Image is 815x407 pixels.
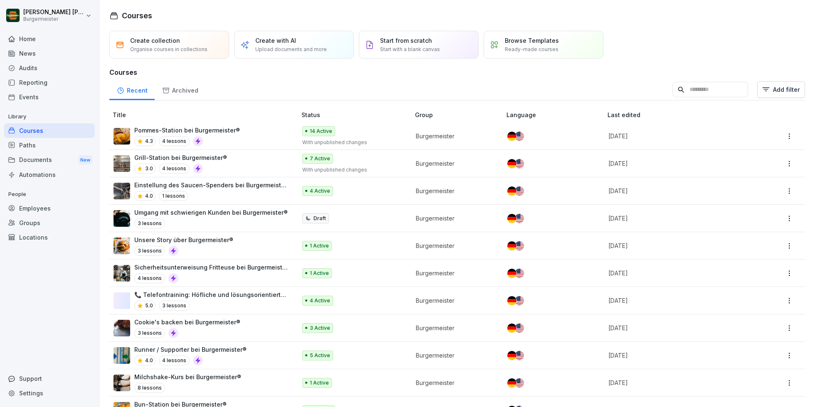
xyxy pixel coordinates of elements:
div: New [78,155,92,165]
img: us.svg [515,241,524,250]
p: Sicherheitsunterweisung Fritteuse bei Burgermeister® [134,263,288,272]
img: us.svg [515,186,524,196]
p: Create with AI [255,36,296,45]
p: Runner / Supporter bei Burgermeister® [134,345,247,354]
img: de.svg [507,351,516,360]
p: Pommes-Station bei Burgermeister® [134,126,240,135]
a: Paths [4,138,95,152]
p: [DATE] [608,132,744,140]
div: Employees [4,201,95,216]
p: 4.0 [145,357,153,364]
p: Burgermeister [416,269,493,277]
p: Create collection [130,36,180,45]
p: [DATE] [608,214,744,223]
p: 14 Active [310,127,332,135]
img: de.svg [507,186,516,196]
img: cyw7euxthr01jl901fqmxt0x.png [114,210,130,227]
img: us.svg [515,378,524,387]
p: Title [113,110,298,119]
a: News [4,46,95,61]
p: Last edited [608,110,754,119]
p: Umgang mit schwierigen Kunden bei Burgermeister® [134,208,288,217]
p: 7 Active [310,155,330,162]
img: z6ker4of9xbb0v81r67gpa36.png [114,347,130,364]
a: Events [4,90,95,104]
div: Settings [4,386,95,400]
p: [DATE] [608,269,744,277]
p: 3 lessons [134,246,165,256]
img: us.svg [515,159,524,168]
p: 3.0 [145,165,153,172]
p: Burgermeister [416,378,493,387]
p: Start with a blank canvas [380,46,440,53]
p: [DATE] [608,159,744,168]
p: Browse Templates [505,36,559,45]
a: Archived [155,79,205,100]
p: Burgermeister [416,351,493,360]
p: Burgermeister [416,324,493,332]
img: de.svg [507,296,516,305]
p: 4.0 [145,192,153,200]
p: [DATE] [608,296,744,305]
p: 📞 Telefontraining: Höfliche und lösungsorientierte Kommunikation [134,290,288,299]
p: [DATE] [608,351,744,360]
p: Organise courses in collections [130,46,207,53]
p: 1 Active [310,270,329,277]
img: ef4vp5hzwwekud6oh6ceosv8.png [114,155,130,172]
img: us.svg [515,351,524,360]
a: Home [4,32,95,46]
p: 5 Active [310,352,330,359]
p: Unsere Story über Burgermeister® [134,235,233,244]
p: [DATE] [608,324,744,332]
button: Add filter [757,81,805,98]
img: x32dz0k9zd8ripspd966jmg8.png [114,183,130,199]
img: de.svg [507,324,516,333]
p: Grill-Station bei Burgermeister® [134,153,227,162]
div: Automations [4,167,95,182]
p: Status [301,110,412,119]
p: People [4,188,95,201]
p: Burgermeister [416,241,493,250]
a: Recent [109,79,155,100]
p: [PERSON_NAME] [PERSON_NAME] [PERSON_NAME] [23,9,84,16]
div: Support [4,371,95,386]
img: us.svg [515,214,524,223]
p: 4 Active [310,187,330,195]
p: 4 lessons [159,164,190,174]
p: Milchshake-Kurs bei Burgermeister® [134,373,241,381]
p: 5.0 [145,302,153,309]
img: iocl1dpi51biw7n1b1js4k54.png [114,128,130,145]
img: qpvo1kr4qsu6d6y8y50mth9k.png [114,320,130,336]
p: Burgermeister [416,186,493,195]
div: Audits [4,61,95,75]
a: Locations [4,230,95,245]
p: 1 Active [310,379,329,387]
p: Library [4,110,95,123]
p: Ready-made courses [505,46,558,53]
img: de.svg [507,269,516,278]
p: Upload documents and more [255,46,327,53]
h3: Courses [109,67,805,77]
p: 4 lessons [159,136,190,146]
a: Groups [4,216,95,230]
p: [DATE] [608,241,744,250]
p: [DATE] [608,186,744,195]
p: 3 Active [310,324,330,332]
img: yk83gqu5jn5gw35qhtj3mpve.png [114,238,130,254]
a: Courses [4,123,95,138]
img: de.svg [507,159,516,168]
p: 3 lessons [159,301,190,311]
p: Language [506,110,604,119]
p: Einstellung des Saucen-Spenders bei Burgermeister® [134,181,288,189]
img: de.svg [507,241,516,250]
p: 1 lessons [159,191,188,201]
p: Cookie's backen bei Burgermeister® [134,318,240,326]
p: Burgermeister [23,16,84,22]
